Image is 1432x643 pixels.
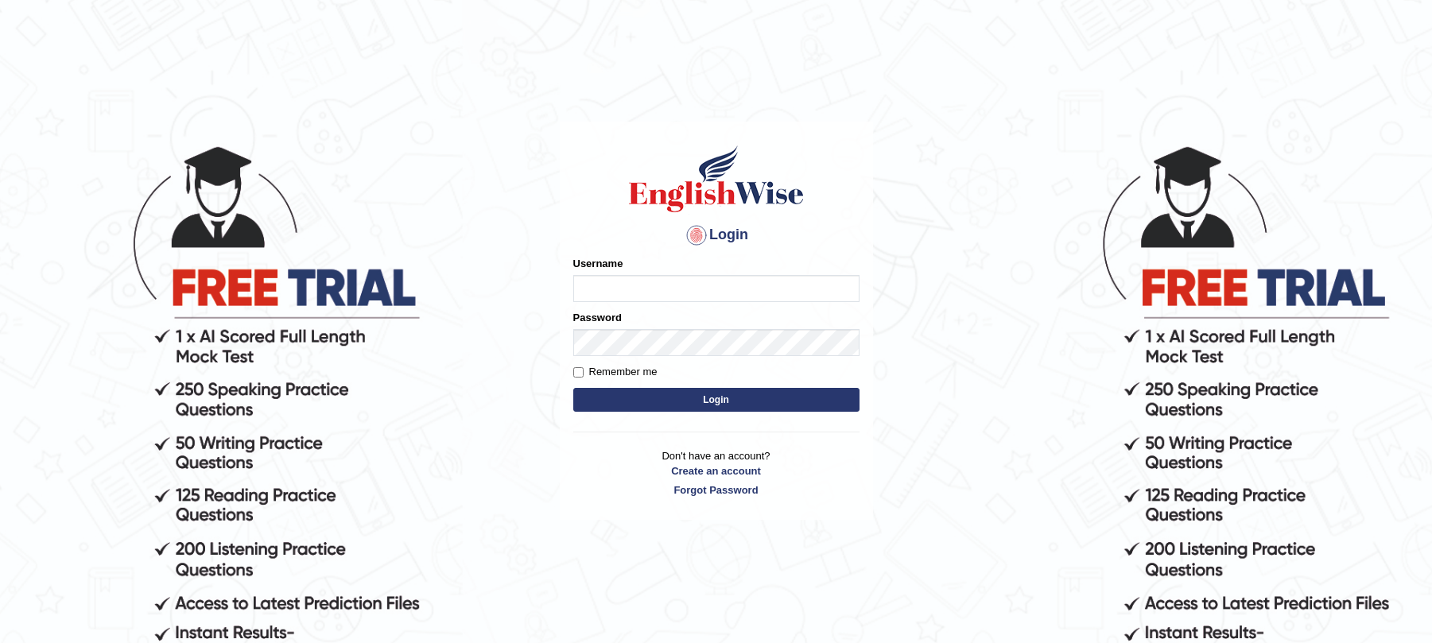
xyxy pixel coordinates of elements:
[573,367,584,378] input: Remember me
[573,310,622,325] label: Password
[573,364,658,380] label: Remember me
[573,256,623,271] label: Username
[626,143,807,215] img: Logo of English Wise sign in for intelligent practice with AI
[573,223,860,248] h4: Login
[573,482,860,498] a: Forgot Password
[573,388,860,412] button: Login
[573,463,860,478] a: Create an account
[573,448,860,498] p: Don't have an account?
